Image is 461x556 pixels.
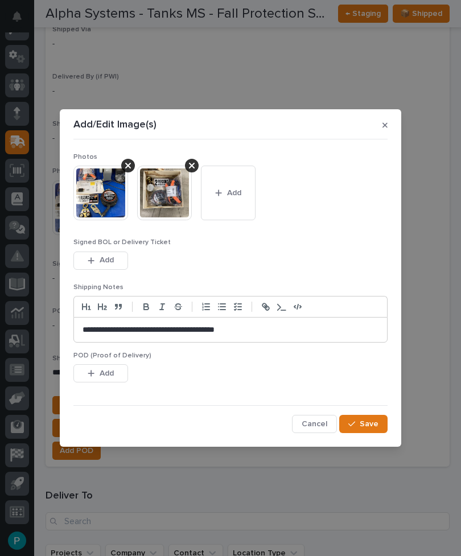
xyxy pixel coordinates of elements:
span: Save [360,419,378,429]
button: Cancel [292,415,337,433]
span: Add [100,255,114,265]
span: Shipping Notes [73,284,124,291]
span: POD (Proof of Delivery) [73,352,151,359]
button: Save [339,415,388,433]
button: Add [73,252,128,270]
span: Cancel [302,419,327,429]
button: Add [201,166,256,220]
span: Add [227,188,241,198]
p: Add/Edit Image(s) [73,119,157,131]
span: Photos [73,154,97,160]
span: Add [100,368,114,378]
span: Signed BOL or Delivery Ticket [73,239,171,246]
button: Add [73,364,128,382]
